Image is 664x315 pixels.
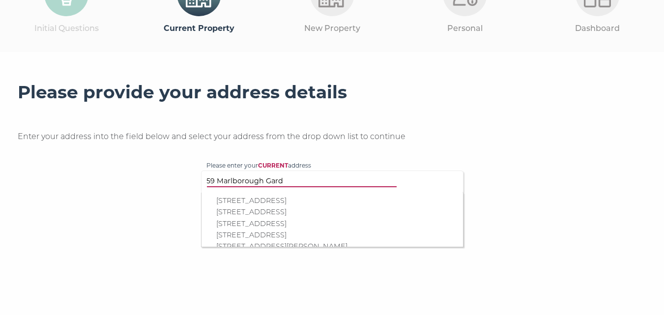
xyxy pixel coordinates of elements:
h3: Please provide your address details [18,82,647,103]
p: [STREET_ADDRESS] [216,206,458,218]
p: New Property [265,22,398,35]
p: [STREET_ADDRESS][PERSON_NAME] [216,241,458,252]
p: [STREET_ADDRESS] [216,218,458,229]
p: Current Property [133,22,265,35]
strong: CURRENT [258,162,288,169]
p: Dashboard [531,22,664,35]
p: Personal [399,22,531,35]
span: Please enter your address [206,161,458,178]
p: Enter your address into the field below and select your address from the drop down list to continue [18,130,647,143]
p: [STREET_ADDRESS] [216,195,458,206]
p: [STREET_ADDRESS] [216,229,458,241]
